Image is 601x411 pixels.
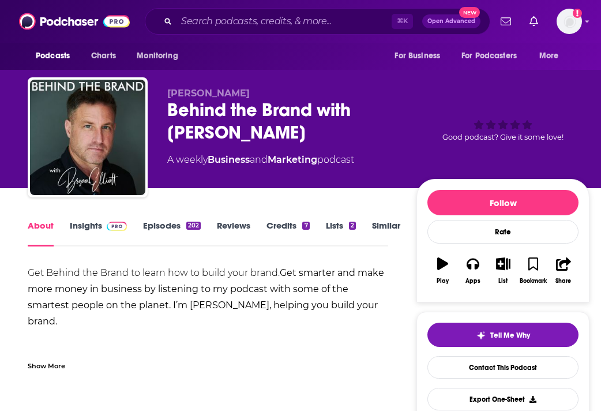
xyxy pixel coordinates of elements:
[555,278,571,285] div: Share
[549,250,579,292] button: Share
[531,45,573,67] button: open menu
[458,250,488,292] button: Apps
[107,222,127,231] img: Podchaser Pro
[143,220,201,246] a: Episodes202
[70,220,127,246] a: InsightsPodchaser Pro
[427,356,579,379] a: Contact This Podcast
[268,154,317,165] a: Marketing
[442,133,564,141] span: Good podcast? Give it some love!
[129,45,193,67] button: open menu
[573,9,582,18] svg: Add a profile image
[19,10,130,32] img: Podchaser - Follow, Share and Rate Podcasts
[422,14,480,28] button: Open AdvancedNew
[459,7,480,18] span: New
[266,220,309,246] a: Credits7
[167,88,250,99] span: [PERSON_NAME]
[30,80,145,195] img: Behind the Brand with Bryan Elliott
[557,9,582,34] img: User Profile
[476,331,486,340] img: tell me why sparkle
[167,153,354,167] div: A weekly podcast
[539,48,559,64] span: More
[498,278,508,285] div: List
[137,48,178,64] span: Monitoring
[217,220,250,246] a: Reviews
[461,48,517,64] span: For Podcasters
[427,220,579,244] div: Rate
[28,45,85,67] button: open menu
[145,8,490,35] div: Search podcasts, credits, & more...
[176,12,392,31] input: Search podcasts, credits, & more...
[454,45,534,67] button: open menu
[525,12,543,31] a: Show notifications dropdown
[36,48,70,64] span: Podcasts
[490,331,530,340] span: Tell Me Why
[386,45,454,67] button: open menu
[28,220,54,246] a: About
[437,278,449,285] div: Play
[427,18,475,24] span: Open Advanced
[392,14,413,29] span: ⌘ K
[326,220,356,246] a: Lists2
[427,323,579,347] button: tell me why sparkleTell Me Why
[416,88,589,159] div: Good podcast? Give it some love!
[427,190,579,215] button: Follow
[208,154,250,165] a: Business
[488,250,518,292] button: List
[250,154,268,165] span: and
[186,222,201,230] div: 202
[465,278,480,285] div: Apps
[520,278,547,285] div: Bookmark
[427,388,579,410] button: Export One-Sheet
[557,9,582,34] span: Logged in as autumncomm
[557,9,582,34] button: Show profile menu
[496,12,516,31] a: Show notifications dropdown
[427,250,457,292] button: Play
[372,220,400,246] a: Similar
[349,222,356,230] div: 2
[84,45,123,67] a: Charts
[91,48,116,64] span: Charts
[518,250,548,292] button: Bookmark
[302,222,309,230] div: 7
[395,48,440,64] span: For Business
